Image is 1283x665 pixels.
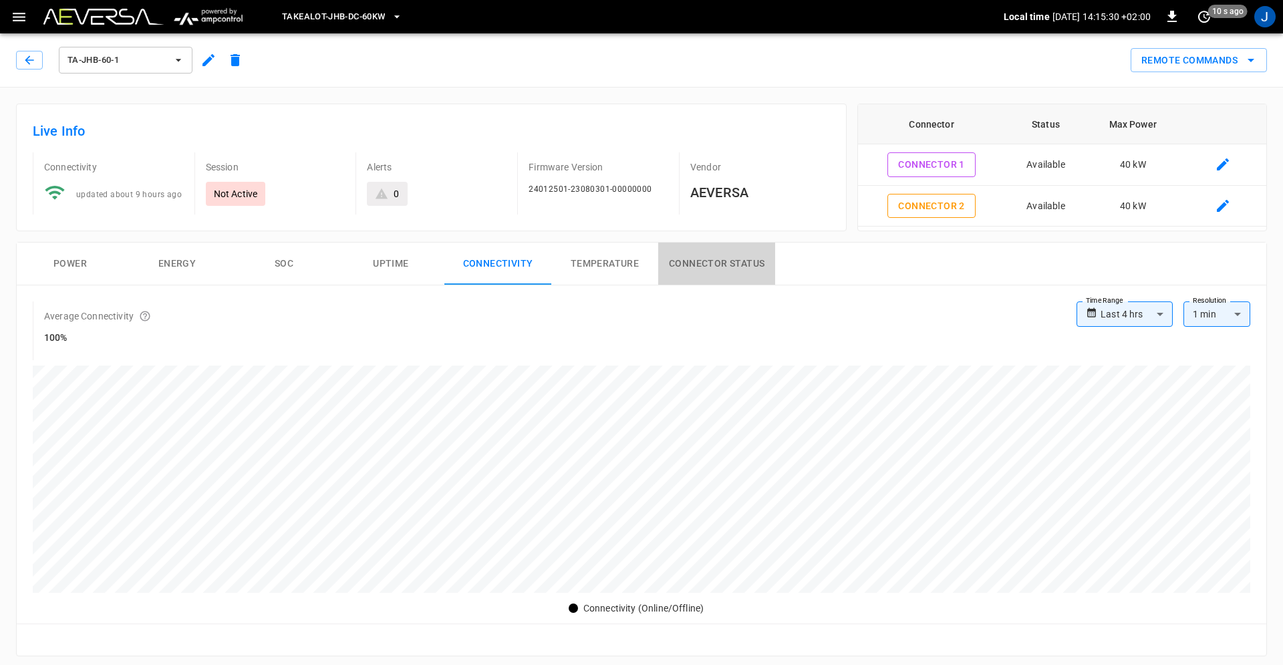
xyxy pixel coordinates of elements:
[1183,301,1250,327] div: 1 min
[43,9,164,25] img: Customer Logo
[529,160,668,174] p: Firmware Version
[169,4,247,29] img: ampcontrol.io logo
[33,120,830,142] h6: Live Info
[887,194,975,219] button: Connector 2
[444,243,551,285] button: Connectivity
[1131,48,1267,73] div: remote commands options
[337,243,444,285] button: Uptime
[1086,186,1179,227] td: 40 kW
[44,160,184,174] p: Connectivity
[1006,104,1087,144] th: Status
[1006,186,1087,227] td: Available
[76,190,182,199] span: updated about 9 hours ago
[1006,144,1087,186] td: Available
[59,47,192,74] button: TA-JHB-60-1
[887,152,975,177] button: Connector 1
[1052,10,1151,23] p: [DATE] 14:15:30 +02:00
[1193,295,1226,306] label: Resolution
[214,187,258,201] p: Not Active
[124,243,231,285] button: Energy
[17,243,124,285] button: Power
[277,4,408,30] button: TAKEALOT-JHB-DC-60kW
[858,104,1006,144] th: Connector
[1086,144,1179,186] td: 40 kW
[529,184,652,194] span: 24012501-23080301-00000000
[44,309,134,323] p: Average Connectivity
[1086,104,1179,144] th: Max Power
[1193,6,1215,27] button: set refresh interval
[282,9,385,25] span: TAKEALOT-JHB-DC-60kW
[858,104,1266,227] table: connector table
[1004,10,1050,23] p: Local time
[1131,48,1267,73] button: Remote Commands
[1086,295,1123,306] label: Time Range
[394,187,399,201] div: 0
[1101,301,1173,327] div: Last 4 hrs
[67,53,166,68] span: TA-JHB-60-1
[1254,6,1276,27] div: profile-icon
[367,160,507,174] p: Alerts
[206,160,345,174] p: Session
[44,331,151,346] h6: 100%
[690,182,830,203] h6: AEVERSA
[690,160,830,174] p: Vendor
[583,602,704,616] div: Connectivity (Online/Offline)
[1208,5,1248,18] span: 10 s ago
[231,243,337,285] button: SOC
[658,243,775,285] button: Connector Status
[551,243,658,285] button: Temperature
